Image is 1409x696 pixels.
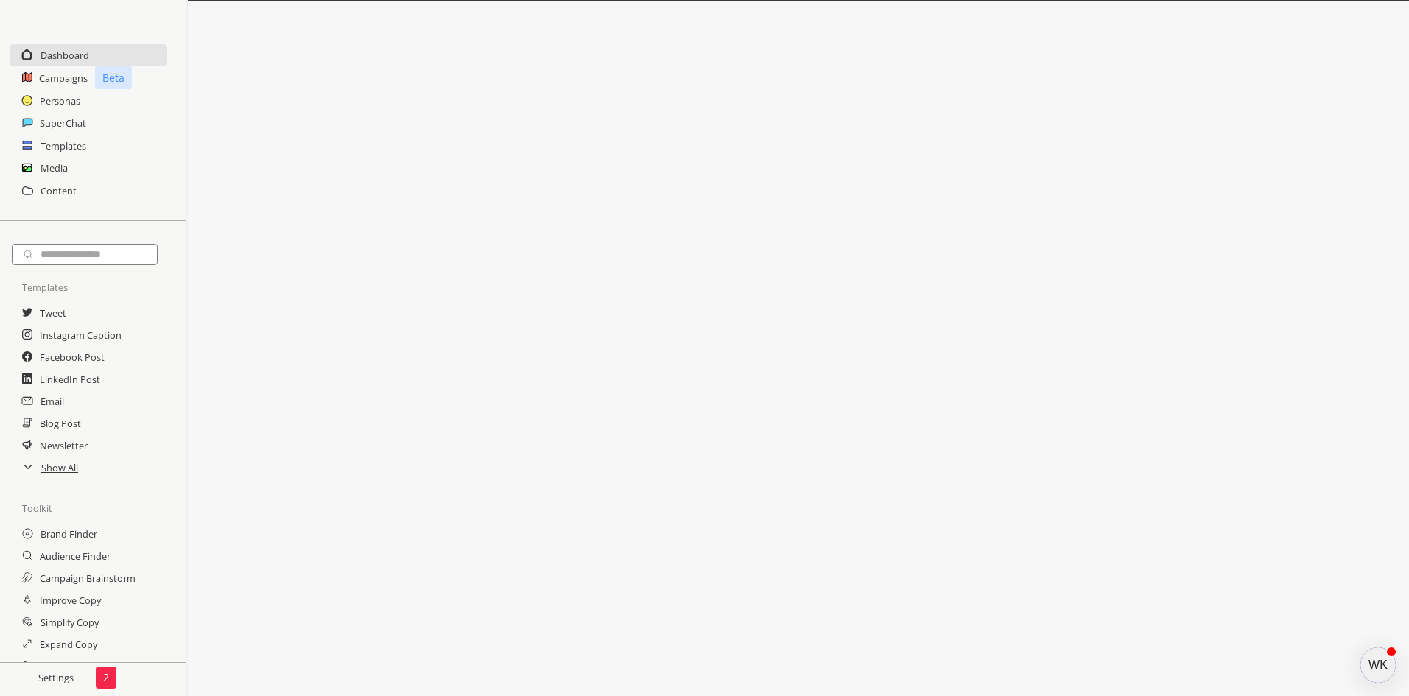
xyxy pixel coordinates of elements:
[40,655,119,678] a: Audience Changer
[637,275,961,423] img: Close
[40,368,100,390] a: LinkedIn Post
[103,672,109,683] p: 2
[39,67,88,89] a: Campaigns
[41,180,77,202] a: Content
[41,390,64,412] a: Email
[40,302,66,324] a: Tweet
[40,90,80,112] a: Personas
[41,157,68,179] a: Media
[41,523,97,545] a: Brand Finder
[40,633,97,655] a: Expand Copy
[40,545,111,567] a: Audience Finder
[41,457,78,479] a: Show All
[40,324,122,346] a: Instagram Caption
[22,673,31,682] img: Close
[41,611,99,633] a: Simplify Copy
[41,44,89,66] a: Dashboard
[22,7,160,37] img: Close
[1360,647,1396,683] button: atlas-launcher
[40,112,86,134] a: SuperChat
[40,589,101,611] a: Improve Copy
[40,567,136,589] a: Campaign Brainstorm
[1360,647,1396,683] div: atlas-message-author-avatar
[41,135,86,157] a: Templates
[95,66,132,89] p: Beta
[40,346,105,368] a: Facebook Post
[40,435,88,457] a: Newsletter
[40,412,81,435] a: Blog Post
